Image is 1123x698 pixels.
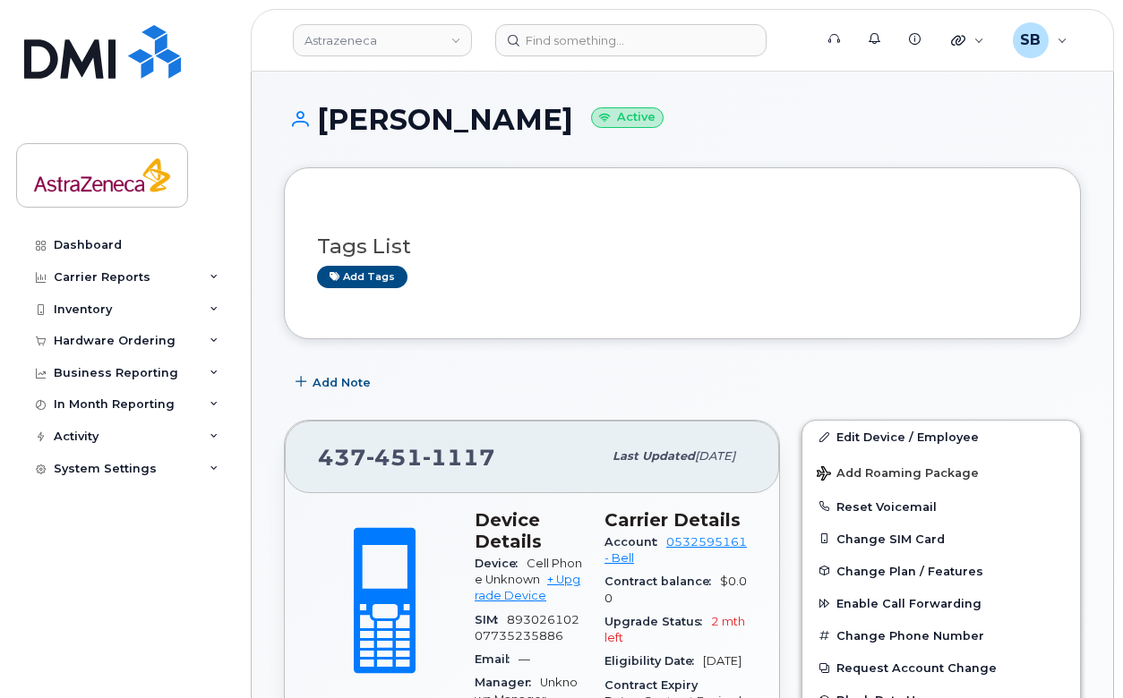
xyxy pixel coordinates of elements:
span: Account [604,535,666,549]
span: Device [475,557,527,570]
span: Cell Phone Unknown [475,557,582,586]
span: Add Roaming Package [817,466,979,483]
span: [DATE] [695,449,735,463]
span: 1117 [423,444,495,471]
span: Eligibility Date [604,654,703,668]
a: 0532595161 - Bell [604,535,747,565]
button: Reset Voicemail [802,490,1080,523]
h3: Device Details [475,509,583,552]
span: Contract balance [604,575,720,588]
button: Change SIM Card [802,523,1080,555]
button: Add Roaming Package [802,454,1080,490]
span: Add Note [313,374,371,391]
span: 89302610207735235886 [475,613,579,643]
span: Email [475,652,519,666]
button: Change Phone Number [802,619,1080,651]
small: Active [591,107,664,128]
span: Change Plan / Features [836,564,983,577]
button: Request Account Change [802,651,1080,684]
span: — [519,652,530,666]
h3: Carrier Details [604,509,747,531]
span: Manager [475,676,540,689]
a: Add tags [317,266,407,288]
button: Enable Call Forwarding [802,587,1080,619]
span: 451 [366,444,423,471]
span: Upgrade Status [604,615,711,628]
h1: [PERSON_NAME] [284,104,1081,135]
button: Change Plan / Features [802,555,1080,587]
button: Add Note [284,366,386,398]
span: SIM [475,613,507,626]
span: [DATE] [703,654,742,668]
h3: Tags List [317,235,1048,258]
span: Enable Call Forwarding [836,597,982,610]
span: $0.00 [604,575,747,604]
span: Last updated [613,449,695,463]
span: 437 [318,444,495,471]
a: Edit Device / Employee [802,421,1080,453]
